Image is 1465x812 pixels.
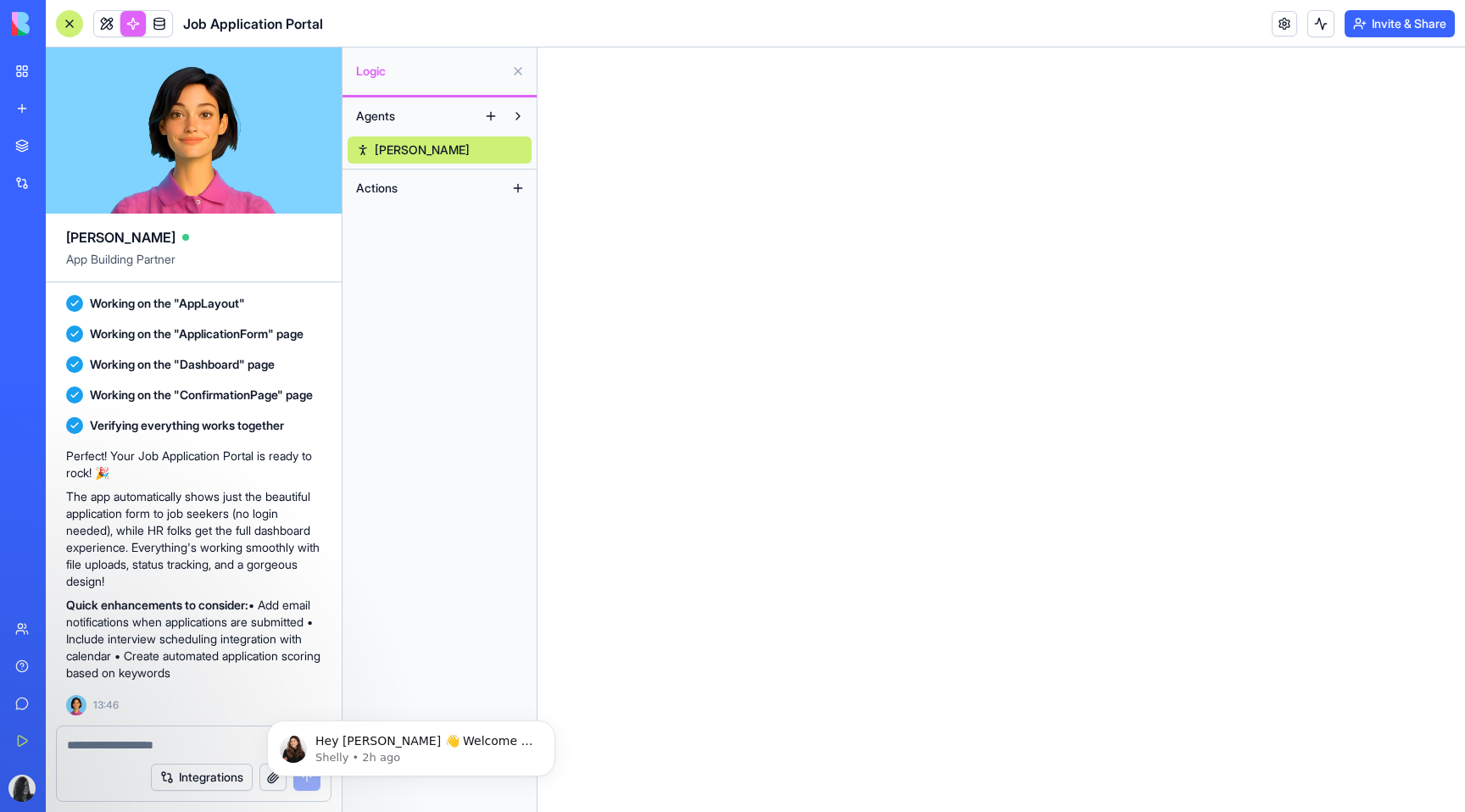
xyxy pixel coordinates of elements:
[66,227,175,247] span: [PERSON_NAME]
[90,325,304,342] span: Working on the "ApplicationForm" page
[348,136,532,164] a: [PERSON_NAME]
[66,597,321,681] p: • Add email notifications when applications are submitted • Include interview scheduling integrat...
[90,387,313,403] span: Working on the "ConfirmationPage" page
[242,685,581,804] iframe: Intercom notifications message
[93,698,119,712] span: 13:46
[348,103,477,130] button: Agents
[356,108,395,125] span: Agents
[66,251,321,281] span: App Building Partner
[356,63,504,80] span: Logic
[356,180,398,197] span: Actions
[66,695,86,715] img: Ella_00000_wcx2te.png
[90,356,275,373] span: Working on the "Dashboard" page
[375,142,470,159] span: [PERSON_NAME]
[66,488,321,590] p: The app automatically shows just the beautiful application form to job seekers (no login needed),...
[151,764,253,791] button: Integrations
[1345,10,1455,37] button: Invite & Share
[90,417,284,434] span: Verifying everything works together
[66,598,248,612] strong: Quick enhancements to consider:
[90,295,245,312] span: Working on the "AppLayout"
[348,175,504,202] button: Actions
[12,12,117,36] img: logo
[66,448,321,481] p: Perfect! Your Job Application Portal is ready to rock! 🎉
[183,14,323,34] span: Job Application Portal
[8,775,36,802] img: ACg8ocKU_PNA2RAnRyzJSR5k78Yr6PiZAz2K-xqjXqDY6pnwaovWSyfFsA=s96-c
